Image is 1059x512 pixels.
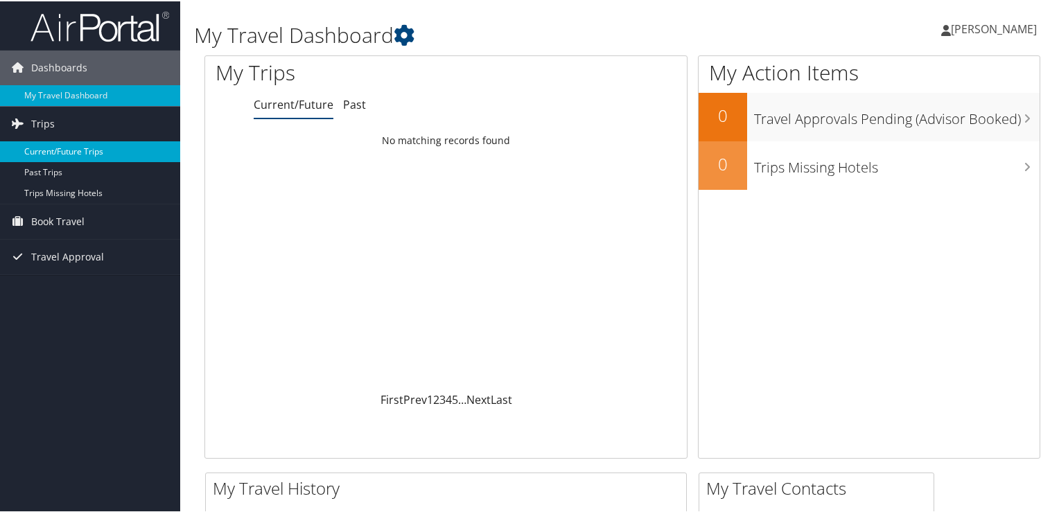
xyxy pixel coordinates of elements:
[30,9,169,42] img: airportal-logo.png
[205,127,687,152] td: No matching records found
[452,391,458,406] a: 5
[699,57,1040,86] h1: My Action Items
[951,20,1037,35] span: [PERSON_NAME]
[491,391,512,406] a: Last
[699,151,747,175] h2: 0
[31,49,87,84] span: Dashboards
[213,475,686,499] h2: My Travel History
[31,105,55,140] span: Trips
[343,96,366,111] a: Past
[31,238,104,273] span: Travel Approval
[31,203,85,238] span: Book Travel
[427,391,433,406] a: 1
[706,475,934,499] h2: My Travel Contacts
[754,150,1040,176] h3: Trips Missing Hotels
[380,391,403,406] a: First
[754,101,1040,127] h3: Travel Approvals Pending (Advisor Booked)
[458,391,466,406] span: …
[439,391,446,406] a: 3
[194,19,765,48] h1: My Travel Dashboard
[446,391,452,406] a: 4
[403,391,427,406] a: Prev
[466,391,491,406] a: Next
[699,140,1040,188] a: 0Trips Missing Hotels
[433,391,439,406] a: 2
[216,57,476,86] h1: My Trips
[254,96,333,111] a: Current/Future
[699,103,747,126] h2: 0
[699,91,1040,140] a: 0Travel Approvals Pending (Advisor Booked)
[941,7,1051,48] a: [PERSON_NAME]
